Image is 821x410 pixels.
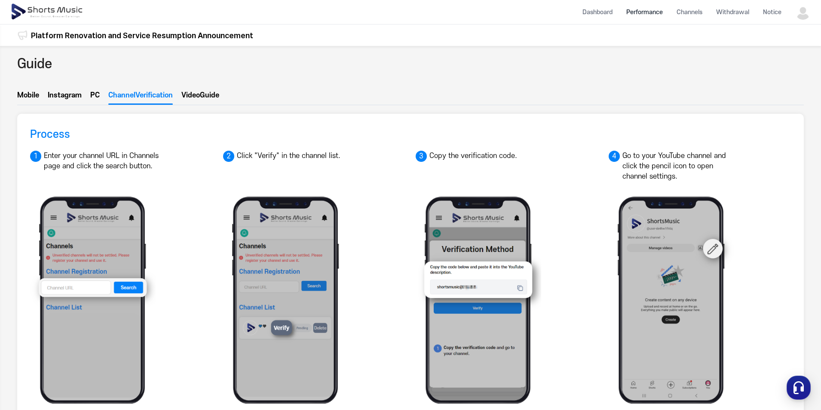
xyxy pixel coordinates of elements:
p: Copy the verification code. [416,151,545,161]
h3: Process [30,127,70,142]
img: 사용자 이미지 [795,4,811,20]
p: Go to your YouTube channel and click the pencil icon to open channel settings. [609,151,738,182]
a: Messages [57,272,111,294]
p: Enter your channel URL in Channels page and click the search button. [30,151,159,171]
a: Settings [111,272,165,294]
span: Messages [71,285,97,292]
button: VideoGuide [181,92,219,103]
span: Settings [127,285,148,292]
a: Withdrawal [709,1,756,24]
span: Guide [200,92,219,99]
button: Instagram [48,90,82,105]
a: Channels [670,1,709,24]
a: Dashboard [576,1,619,24]
button: ChannelVerification [108,92,173,103]
a: Notice [756,1,788,24]
button: PC [90,90,100,105]
img: 알림 아이콘 [17,30,28,40]
span: Verification [135,92,173,99]
p: Click "Verify" in the channel list. [223,151,352,161]
span: Home [22,285,37,292]
button: Mobile [17,90,39,105]
a: Performance [619,1,670,24]
a: Platform Renovation and Service Resumption Announcement [31,30,253,41]
h2: Guide [17,55,52,74]
a: Home [3,272,57,294]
